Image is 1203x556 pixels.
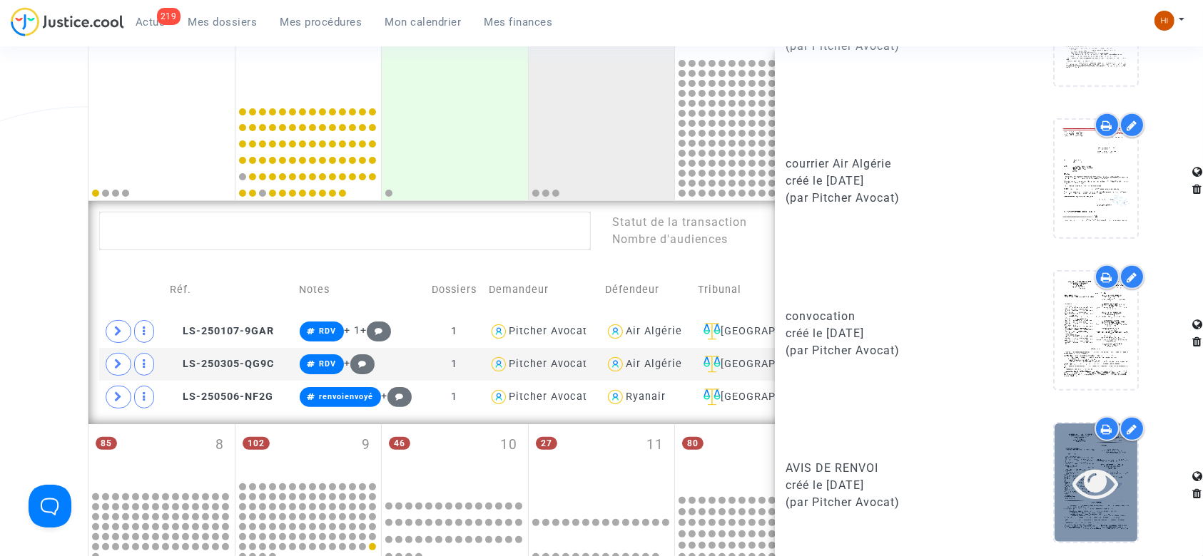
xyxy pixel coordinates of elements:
[489,387,509,408] img: icon-user.svg
[529,424,675,492] div: jeudi septembre 11, 27 events, click to expand
[698,323,841,340] div: [GEOGRAPHIC_DATA]
[374,11,473,33] a: Mon calendrier
[170,358,274,370] span: LS-250305-QG9C
[605,354,626,375] img: icon-user.svg
[698,388,841,406] div: [GEOGRAPHIC_DATA]
[382,424,528,492] div: mercredi septembre 10, 46 events, click to expand
[704,356,721,373] img: icon-faciliter-sm.svg
[295,264,425,315] td: Notes
[157,8,181,25] div: 219
[269,11,374,33] a: Mes procédures
[682,437,704,450] span: 80
[425,315,483,348] td: 1
[124,11,177,33] a: 219Actus
[473,11,564,33] a: Mes finances
[786,342,978,359] div: (par Pitcher Avocat)
[786,494,978,511] div: (par Pitcher Avocat)
[612,232,728,246] span: Nombre d'audiences
[11,7,124,36] img: jc-logo.svg
[362,435,370,455] span: 9
[675,424,821,492] div: vendredi septembre 12, 80 events, click to expand
[170,325,274,337] span: LS-250107-9GAR
[693,264,846,315] td: Tribunal
[88,424,235,490] div: lundi septembre 8, 85 events, click to expand
[381,390,412,402] span: +
[509,325,587,337] div: Pitcher Avocat
[177,11,269,33] a: Mes dossiers
[165,264,295,315] td: Réf.
[344,324,360,336] span: + 1
[786,190,978,207] div: (par Pitcher Avocat)
[786,155,978,173] div: courrier Air Algérie
[612,215,747,229] span: Statut de la transaction
[704,323,721,340] img: icon-faciliter-sm.svg
[88,1,235,98] div: lundi septembre 1, 4 events, click to expand
[188,16,258,29] span: Mes dossiers
[235,1,382,98] div: mardi septembre 2, 81 events, click to expand
[484,264,600,315] td: Demandeur
[425,264,483,315] td: Dossiers
[319,326,336,336] span: RDV
[360,324,391,336] span: +
[425,348,483,381] td: 1
[484,16,553,29] span: Mes finances
[280,16,362,29] span: Mes procédures
[500,435,517,455] span: 10
[605,321,626,342] img: icon-user.svg
[529,1,675,98] div: jeudi septembre 4, 3 events, click to expand
[509,358,587,370] div: Pitcher Avocat
[385,16,462,29] span: Mon calendrier
[382,1,528,98] div: mercredi septembre 3, One event, click to expand
[319,392,373,401] span: renvoienvoyé
[235,424,382,480] div: mardi septembre 9, 102 events, click to expand
[786,477,978,494] div: créé le [DATE]
[786,308,978,325] div: convocation
[136,16,166,29] span: Actus
[786,173,978,190] div: créé le [DATE]
[344,357,375,369] span: +
[389,437,410,450] span: 46
[509,391,587,403] div: Pitcher Avocat
[646,435,664,455] span: 11
[96,437,117,450] span: 85
[626,391,666,403] div: Ryanair
[243,437,270,450] span: 102
[698,356,841,373] div: [GEOGRAPHIC_DATA]
[626,358,682,370] div: Air Algérie
[489,354,509,375] img: icon-user.svg
[425,381,483,413] td: 1
[489,321,509,342] img: icon-user.svg
[536,437,557,450] span: 27
[319,359,336,369] span: RDV
[170,391,273,403] span: LS-250506-NF2G
[786,325,978,342] div: créé le [DATE]
[704,388,721,406] img: icon-faciliter-sm.svg
[605,387,626,408] img: icon-user.svg
[1154,11,1174,31] img: fc99b196863ffcca57bb8fe2645aafd9
[626,325,682,337] div: Air Algérie
[786,460,978,477] div: AVIS DE RENVOI
[29,485,71,527] iframe: Help Scout Beacon - Open
[215,435,224,455] span: 8
[600,264,693,315] td: Défendeur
